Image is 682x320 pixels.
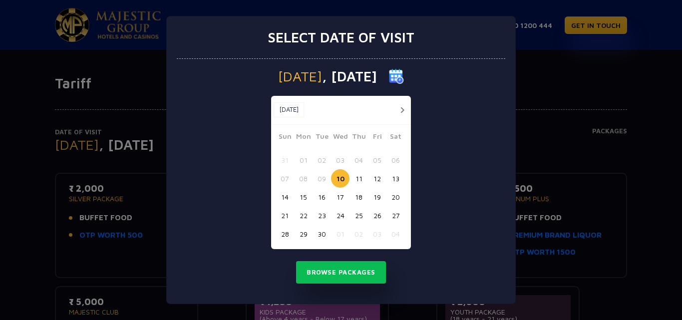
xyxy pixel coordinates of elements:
button: 16 [313,188,331,206]
button: 01 [294,151,313,169]
button: 23 [313,206,331,225]
span: Tue [313,131,331,145]
button: 31 [276,151,294,169]
img: calender icon [389,69,404,84]
button: 08 [294,169,313,188]
button: 03 [368,225,386,243]
button: 14 [276,188,294,206]
h3: Select date of visit [268,29,414,46]
button: 11 [349,169,368,188]
button: 05 [368,151,386,169]
button: 30 [313,225,331,243]
button: 27 [386,206,405,225]
button: 29 [294,225,313,243]
button: 10 [331,169,349,188]
button: 12 [368,169,386,188]
button: 22 [294,206,313,225]
button: 04 [349,151,368,169]
button: 02 [349,225,368,243]
button: [DATE] [274,102,304,117]
button: 25 [349,206,368,225]
button: 03 [331,151,349,169]
button: 19 [368,188,386,206]
button: 01 [331,225,349,243]
button: 28 [276,225,294,243]
span: , [DATE] [322,69,377,83]
button: 13 [386,169,405,188]
button: 15 [294,188,313,206]
span: Wed [331,131,349,145]
span: Mon [294,131,313,145]
button: 07 [276,169,294,188]
button: Browse Packages [296,261,386,284]
span: Fri [368,131,386,145]
span: Sun [276,131,294,145]
button: 04 [386,225,405,243]
span: Thu [349,131,368,145]
button: 24 [331,206,349,225]
button: 17 [331,188,349,206]
button: 06 [386,151,405,169]
span: Sat [386,131,405,145]
button: 09 [313,169,331,188]
button: 21 [276,206,294,225]
button: 18 [349,188,368,206]
button: 02 [313,151,331,169]
button: 26 [368,206,386,225]
span: [DATE] [278,69,322,83]
button: 20 [386,188,405,206]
